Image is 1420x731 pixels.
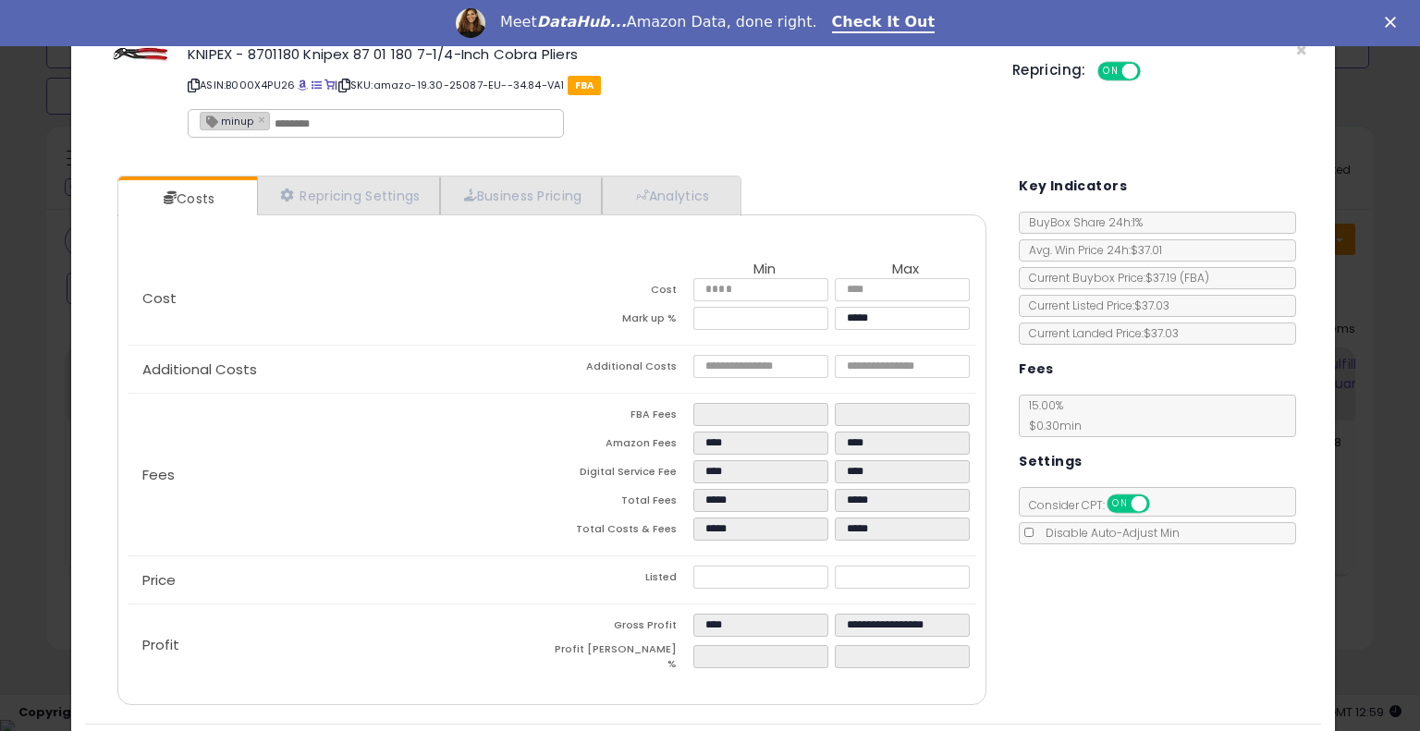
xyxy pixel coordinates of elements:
span: Consider CPT: [1020,497,1174,513]
td: Total Costs & Fees [552,518,693,546]
p: Fees [128,468,552,482]
p: Price [128,573,552,588]
h3: KNIPEX - 8701180 Knipex 87 01 180 7-1/4-Inch Cobra Pliers [188,47,985,61]
td: FBA Fees [552,403,693,432]
th: Max [835,262,976,278]
a: × [258,111,269,128]
span: BuyBox Share 24h: 1% [1020,214,1143,230]
td: Total Fees [552,489,693,518]
td: Profit [PERSON_NAME] % [552,642,693,676]
img: Profile image for Georgie [456,8,485,38]
a: All offer listings [312,78,322,92]
span: Current Listed Price: $37.03 [1020,298,1169,313]
span: ON [1108,496,1132,512]
h5: Key Indicators [1019,175,1127,198]
span: Current Buybox Price: [1020,270,1209,286]
td: Amazon Fees [552,432,693,460]
a: Check It Out [832,13,936,33]
span: ( FBA ) [1180,270,1209,286]
p: Cost [128,291,552,306]
span: OFF [1147,496,1177,512]
h5: Repricing: [1012,63,1086,78]
h5: Settings [1019,450,1082,473]
span: $37.19 [1145,270,1209,286]
i: DataHub... [537,13,627,30]
td: Listed [552,566,693,594]
p: Profit [128,638,552,652]
td: Mark up % [552,307,693,335]
span: ON [1099,64,1122,79]
span: Disable Auto-Adjust Min [1036,525,1180,541]
span: minup [201,113,253,128]
span: × [1295,37,1307,64]
a: Your listing only [324,78,335,92]
div: Meet Amazon Data, done right. [500,13,817,31]
a: Costs [118,180,255,217]
a: Repricing Settings [257,177,440,214]
span: $0.30 min [1020,418,1082,433]
span: OFF [1137,64,1167,79]
td: Additional Costs [552,355,693,384]
span: 15.00 % [1020,397,1082,433]
img: 31UeO+MVwUL._SL60_.jpg [113,47,168,62]
span: Current Landed Price: $37.03 [1020,325,1179,341]
td: Digital Service Fee [552,460,693,489]
td: Cost [552,278,693,307]
a: Business Pricing [440,177,602,214]
th: Min [693,262,835,278]
p: ASIN: B000X4PU26 | SKU: amazo-19.30-25087-EU--34.84-VA1 [188,70,985,100]
p: Additional Costs [128,362,552,377]
div: Close [1385,17,1403,28]
a: BuyBox page [298,78,308,92]
span: FBA [568,76,602,95]
span: Avg. Win Price 24h: $37.01 [1020,242,1162,258]
h5: Fees [1019,358,1054,381]
a: Analytics [602,177,739,214]
td: Gross Profit [552,614,693,642]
